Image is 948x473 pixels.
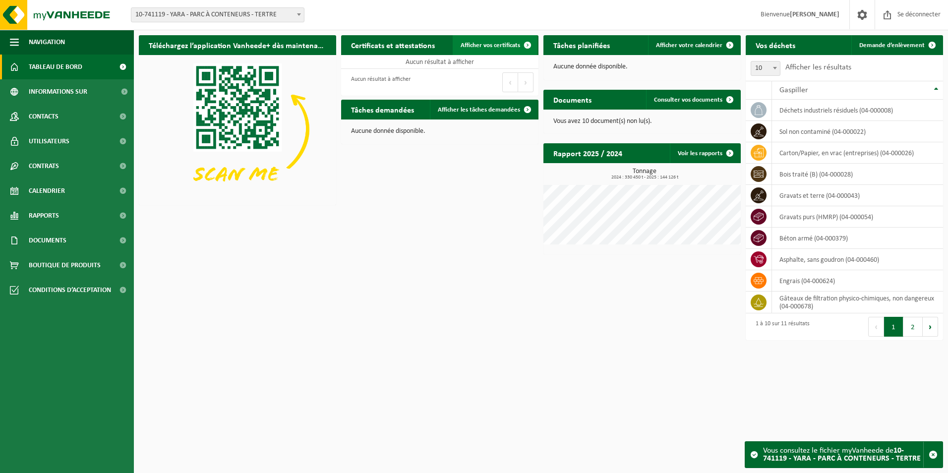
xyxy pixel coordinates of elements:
[751,61,780,76] span: 10
[903,317,923,337] button: 2
[29,253,101,278] span: Boutique de produits
[779,86,808,94] span: Gaspiller
[772,228,943,249] td: Béton armé (04-000379)
[923,317,938,337] button: Prochain
[139,35,336,55] h2: Téléchargez l’application Vanheede+ dès maintenant !
[633,168,656,175] font: Tonnage
[751,316,810,338] div: 1 à 10 sur 11 résultats
[790,11,839,18] strong: [PERSON_NAME]
[502,72,518,92] button: Précédent
[341,35,445,55] h2: Certificats et attestations
[543,143,632,163] h2: Rapport 2025 / 2024
[341,100,424,119] h2: Tâches demandées
[763,447,921,463] strong: 10-741119 - YARA - PARC À CONTENEURS - TERTRE
[29,278,111,302] span: Conditions d’acceptation
[751,61,780,75] span: 10
[29,203,59,228] span: Rapports
[851,35,942,55] a: Demande d’enlèvement
[654,97,722,103] span: Consulter vos documents
[772,100,943,121] td: Déchets industriels résiduels (04-000008)
[29,154,59,178] span: Contrats
[430,100,537,119] a: Afficher les tâches demandées
[772,142,943,164] td: Carton/Papier, en vrac (entreprises) (04-000026)
[346,71,411,93] div: Aucun résultat à afficher
[772,249,943,270] td: Asphalte, sans goudron (04-000460)
[772,121,943,142] td: Sol non contaminé (04-000022)
[453,35,537,55] a: Afficher vos certificats
[518,72,533,92] button: Prochain
[341,55,538,69] td: Aucun résultat à afficher
[543,90,601,109] h2: Documents
[772,164,943,185] td: bois traité (B) (04-000028)
[461,42,520,49] span: Afficher vos certificats
[678,150,722,157] font: Voir les rapports
[772,292,943,313] td: Gâteaux de filtration physico-chimiques, non dangereux (04-000678)
[884,317,903,337] button: 1
[29,55,82,79] span: Tableau de bord
[656,42,722,49] span: Afficher votre calendrier
[761,11,839,18] font: Bienvenue
[438,107,520,113] span: Afficher les tâches demandées
[746,35,805,55] h2: Vos déchets
[646,90,740,110] a: Consulter vos documents
[351,128,529,135] p: Aucune donnée disponible.
[29,104,59,129] span: Contacts
[548,175,741,180] span: 2024 : 330 450 t - 2025 : 144 126 t
[772,206,943,228] td: Gravats purs (HMRP) (04-000054)
[131,8,304,22] span: 10-741119 - YARA - PARC À CONTENEURS - TERTRE
[772,270,943,292] td: Engrais (04-000624)
[29,30,65,55] span: Navigation
[785,63,851,71] label: Afficher les résultats
[553,118,731,125] p: Vous avez 10 document(s) non lu(s).
[553,63,731,70] p: Aucune donnée disponible.
[543,35,620,55] h2: Tâches planifiées
[131,7,304,22] span: 10-741119 - YARA - PARC À CONTENEURS - TERTRE
[29,129,69,154] span: Utilisateurs
[29,228,66,253] span: Documents
[29,79,115,104] span: Informations sur l’entreprise
[772,185,943,206] td: Gravats et terre (04-000043)
[868,317,884,337] button: Précédent
[139,55,336,203] img: Téléchargez l’application VHEPlus
[763,442,923,468] div: Vous consultez le fichier myVanheede de
[648,35,740,55] a: Afficher votre calendrier
[670,143,740,163] a: Voir les rapports
[859,42,925,49] span: Demande d’enlèvement
[29,178,65,203] span: Calendrier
